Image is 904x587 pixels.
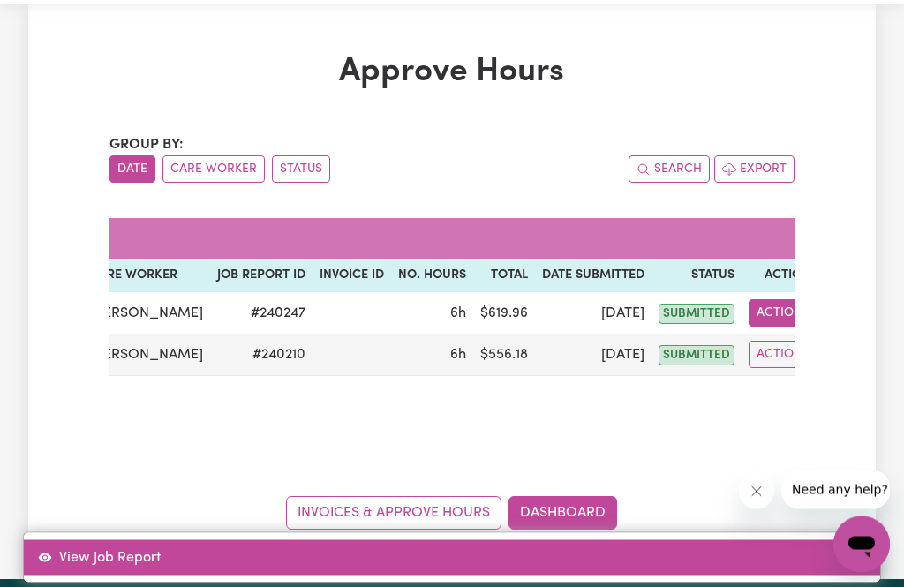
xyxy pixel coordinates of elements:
[26,219,825,260] caption: [DATE]
[313,260,391,293] th: Invoice ID
[652,260,742,293] th: Status
[109,54,795,94] h1: Approve Hours
[83,293,210,335] td: [PERSON_NAME]
[749,342,817,369] button: Actions
[739,474,774,509] iframe: Close message
[535,293,652,335] td: [DATE]
[833,516,890,573] iframe: Button to launch messaging window
[391,260,473,293] th: No. Hours
[629,156,710,184] button: Search
[210,293,313,335] td: # 240247
[535,335,652,377] td: [DATE]
[473,260,535,293] th: Total
[210,335,313,377] td: # 240210
[109,139,184,153] span: Group by:
[83,335,210,377] td: [PERSON_NAME]
[272,156,330,184] button: sort invoices by paid status
[286,497,501,531] a: Invoices & Approve Hours
[210,260,313,293] th: Job Report ID
[659,346,734,366] span: submitted
[473,293,535,335] td: $ 619.96
[781,470,890,509] iframe: Message from company
[714,156,795,184] button: Export
[473,335,535,377] td: $ 556.18
[508,497,617,531] a: Dashboard
[83,260,210,293] th: Care worker
[659,305,734,325] span: submitted
[109,156,155,184] button: sort invoices by date
[450,349,466,363] span: 6 hours
[749,300,817,327] button: Actions
[162,156,265,184] button: sort invoices by care worker
[450,307,466,321] span: 6 hours
[742,260,825,293] th: Actions
[535,260,652,293] th: Date Submitted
